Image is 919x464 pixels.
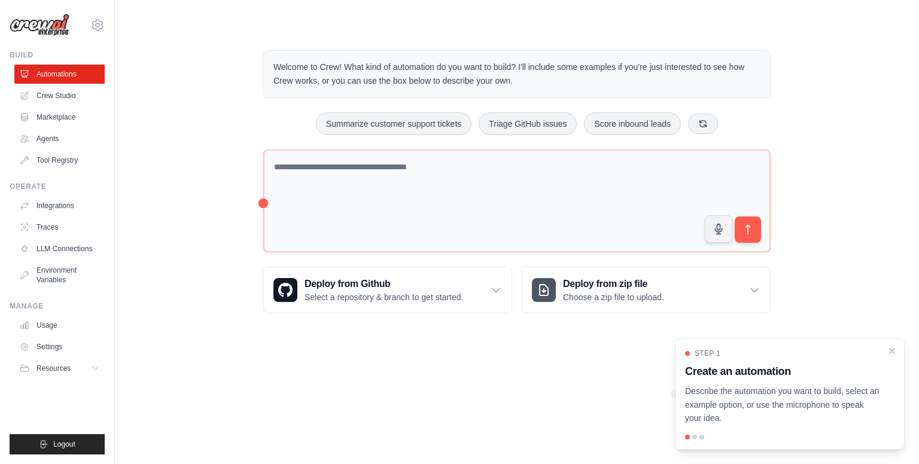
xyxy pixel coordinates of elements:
button: Triage GitHub issues [479,112,577,135]
button: Resources [14,359,105,378]
a: Settings [14,337,105,356]
a: LLM Connections [14,239,105,258]
a: Agents [14,129,105,148]
button: Summarize customer support tickets [316,112,471,135]
h3: Deploy from zip file [563,277,664,291]
h3: Deploy from Github [305,277,463,291]
img: Logo [10,14,69,36]
span: Step 1 [695,349,720,358]
a: Integrations [14,196,105,215]
a: Marketplace [14,108,105,127]
span: Logout [53,439,75,449]
button: Logout [10,434,105,454]
span: Resources [36,364,71,373]
button: Close walkthrough [887,346,897,356]
p: Choose a zip file to upload. [563,291,664,303]
a: Traces [14,218,105,237]
div: Manage [10,301,105,311]
a: Automations [14,65,105,84]
div: Operate [10,182,105,191]
p: Select a repository & branch to get started. [305,291,463,303]
p: Describe the automation you want to build, select an example option, or use the microphone to spe... [685,384,880,425]
a: Environment Variables [14,261,105,289]
a: Tool Registry [14,151,105,170]
a: Usage [14,316,105,335]
p: Welcome to Crew! What kind of automation do you want to build? I'll include some examples if you'... [273,60,760,88]
div: Build [10,50,105,60]
h3: Create an automation [685,363,880,380]
a: Crew Studio [14,86,105,105]
button: Score inbound leads [584,112,681,135]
